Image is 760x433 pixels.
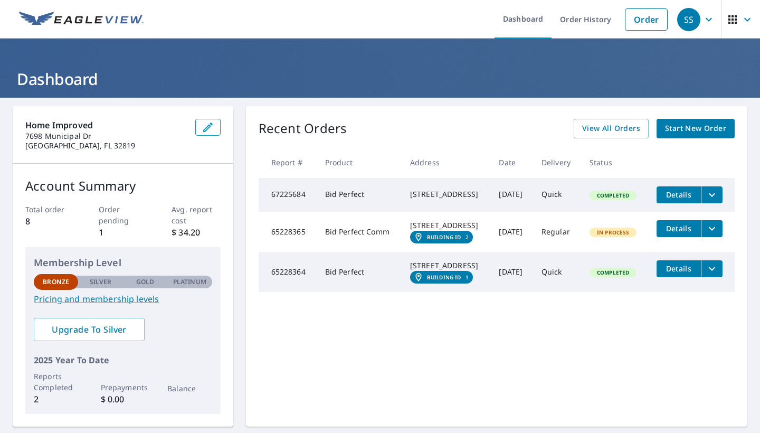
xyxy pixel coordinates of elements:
th: Address [402,147,491,178]
p: Recent Orders [259,119,347,138]
td: Regular [533,212,581,252]
td: Quick [533,252,581,292]
span: Start New Order [665,122,726,135]
p: Avg. report cost [172,204,220,226]
a: Start New Order [657,119,735,138]
a: Building ID2 [410,231,473,243]
div: SS [677,8,700,31]
td: Bid Perfect Comm [317,212,402,252]
h1: Dashboard [13,68,747,90]
p: Platinum [173,277,206,287]
p: 2 [34,393,78,406]
a: Pricing and membership levels [34,293,212,305]
p: Total order [25,204,74,215]
span: Details [663,223,695,233]
p: Balance [167,383,212,394]
button: filesDropdownBtn-67225684 [701,186,723,203]
th: Product [317,147,402,178]
em: Building ID [427,274,461,280]
span: Completed [591,192,635,199]
td: [DATE] [490,212,533,252]
p: Account Summary [25,176,221,195]
span: Details [663,263,695,274]
div: [STREET_ADDRESS] [410,260,482,271]
td: 65228364 [259,252,317,292]
th: Date [490,147,533,178]
div: [STREET_ADDRESS] [410,220,482,231]
p: Prepayments [101,382,145,393]
p: 2025 Year To Date [34,354,212,366]
td: [DATE] [490,252,533,292]
td: 67225684 [259,178,317,212]
p: Home Improved [25,119,187,131]
p: Silver [90,277,112,287]
a: Order [625,8,668,31]
p: 7698 Municipal Dr [25,131,187,141]
th: Delivery [533,147,581,178]
p: Bronze [43,277,69,287]
span: Upgrade To Silver [42,324,136,335]
p: Order pending [99,204,147,226]
p: $ 34.20 [172,226,220,239]
a: View All Orders [574,119,649,138]
img: EV Logo [19,12,144,27]
span: Completed [591,269,635,276]
p: 8 [25,215,74,228]
a: Building ID1 [410,271,473,284]
td: 65228365 [259,212,317,252]
button: detailsBtn-65228365 [657,220,701,237]
button: filesDropdownBtn-65228364 [701,260,723,277]
span: Details [663,190,695,200]
p: Gold [136,277,154,287]
button: filesDropdownBtn-65228365 [701,220,723,237]
button: detailsBtn-65228364 [657,260,701,277]
td: [DATE] [490,178,533,212]
p: [GEOGRAPHIC_DATA], FL 32819 [25,141,187,150]
p: Membership Level [34,256,212,270]
em: Building ID [427,234,461,240]
p: Reports Completed [34,371,78,393]
span: View All Orders [582,122,640,135]
td: Quick [533,178,581,212]
th: Status [581,147,648,178]
td: Bid Perfect [317,252,402,292]
span: In Process [591,229,636,236]
div: [STREET_ADDRESS] [410,189,482,200]
th: Report # [259,147,317,178]
a: Upgrade To Silver [34,318,145,341]
p: 1 [99,226,147,239]
p: $ 0.00 [101,393,145,406]
td: Bid Perfect [317,178,402,212]
button: detailsBtn-67225684 [657,186,701,203]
